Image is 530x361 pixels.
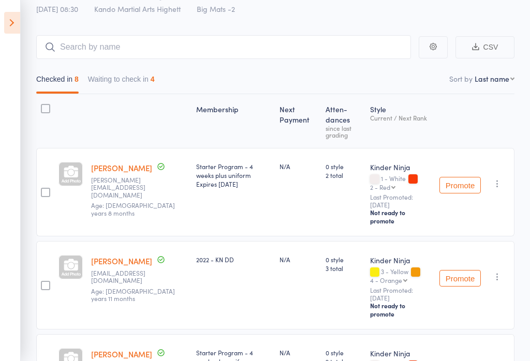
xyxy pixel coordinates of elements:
[439,270,481,287] button: Promote
[91,162,152,173] a: [PERSON_NAME]
[326,125,362,138] div: since last grading
[326,264,362,273] span: 3 total
[279,348,317,357] div: N/A
[366,99,435,143] div: Style
[321,99,366,143] div: Atten­dances
[36,70,79,94] button: Checked in8
[326,348,362,357] span: 0 style
[91,269,158,284] small: lena891125@gmail.com
[196,179,271,188] div: Expires [DATE]
[475,73,509,84] div: Last name
[370,208,431,225] div: Not ready to promote
[370,175,431,190] div: 1 - White
[197,4,235,14] span: Big Mats -2
[192,99,275,143] div: Membership
[279,255,317,264] div: N/A
[370,277,402,283] div: 4 - Orange
[439,177,481,193] button: Promote
[449,73,473,84] label: Sort by
[91,349,152,359] a: [PERSON_NAME]
[91,287,175,303] span: Age: [DEMOGRAPHIC_DATA] years 11 months
[91,255,152,266] a: [PERSON_NAME]
[279,162,317,171] div: N/A
[370,193,431,208] small: Last Promoted: [DATE]
[275,99,321,143] div: Next Payment
[91,201,175,217] span: Age: [DEMOGRAPHIC_DATA] years 8 months
[370,348,431,358] div: Kinder Ninja
[94,4,181,14] span: Kando Martial Arts Highett
[370,268,431,283] div: 3 - Yellow
[370,255,431,265] div: Kinder Ninja
[88,70,155,94] button: Waiting to check in4
[370,287,431,302] small: Last Promoted: [DATE]
[36,35,411,59] input: Search by name
[151,75,155,83] div: 4
[75,75,79,83] div: 8
[326,162,362,171] span: 0 style
[370,184,390,190] div: 2 - Red
[326,255,362,264] span: 0 style
[36,4,78,14] span: [DATE] 08:30
[196,162,271,188] div: Starter Program - 4 weeks plus uniform
[91,176,158,199] small: georgina_seddon@hotmail.com
[326,171,362,179] span: 2 total
[370,162,431,172] div: Kinder Ninja
[370,114,431,121] div: Current / Next Rank
[196,255,271,264] div: 2022 - KN DD
[370,302,431,318] div: Not ready to promote
[455,36,514,58] button: CSV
